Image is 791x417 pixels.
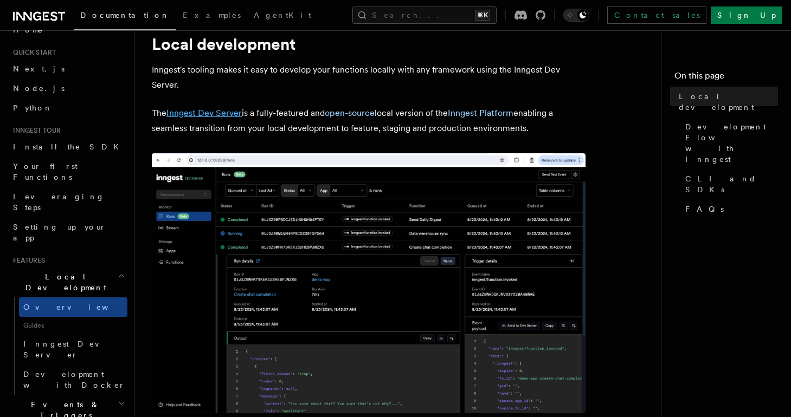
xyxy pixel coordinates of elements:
[13,84,65,93] span: Node.js
[711,6,782,24] a: Sign Up
[9,137,127,157] a: Install the SDK
[674,87,778,117] a: Local development
[9,256,45,265] span: Features
[685,173,778,195] span: CLI and SDKs
[475,10,490,21] kbd: ⌘K
[166,108,242,118] a: Inngest Dev Server
[23,303,135,311] span: Overview
[352,6,497,24] button: Search...⌘K
[19,364,127,395] a: Development with Docker
[679,91,778,113] span: Local development
[685,121,778,165] span: Development Flow with Inngest
[254,11,311,19] span: AgentKit
[9,79,127,98] a: Node.js
[9,59,127,79] a: Next.js
[74,3,176,30] a: Documentation
[19,334,127,364] a: Inngest Dev Server
[448,108,513,118] a: Inngest Platform
[681,199,778,219] a: FAQs
[152,62,586,93] p: Inngest's tooling makes it easy to develop your functions locally with any framework using the In...
[19,297,127,317] a: Overview
[183,11,241,19] span: Examples
[9,267,127,297] button: Local Development
[9,271,118,293] span: Local Development
[23,370,125,389] span: Development with Docker
[9,297,127,395] div: Local Development
[152,34,586,54] h1: Local development
[13,223,106,242] span: Setting up your app
[685,204,724,214] span: FAQs
[9,217,127,247] a: Setting up your app
[9,187,127,217] a: Leveraging Steps
[325,108,375,118] a: open-source
[13,142,125,151] span: Install the SDK
[152,153,586,413] img: The Inngest Dev Server on the Functions page
[563,9,589,22] button: Toggle dark mode
[247,3,318,29] a: AgentKit
[152,106,586,136] p: The is a fully-featured and local version of the enabling a seamless transition from your local d...
[13,64,65,73] span: Next.js
[19,317,127,334] span: Guides
[674,69,778,87] h4: On this page
[9,98,127,118] a: Python
[9,126,61,135] span: Inngest tour
[13,162,78,181] span: Your first Functions
[23,340,116,359] span: Inngest Dev Server
[9,48,56,57] span: Quick start
[13,103,53,112] span: Python
[681,169,778,199] a: CLI and SDKs
[13,192,105,212] span: Leveraging Steps
[9,157,127,187] a: Your first Functions
[681,117,778,169] a: Development Flow with Inngest
[80,11,170,19] span: Documentation
[176,3,247,29] a: Examples
[607,6,706,24] a: Contact sales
